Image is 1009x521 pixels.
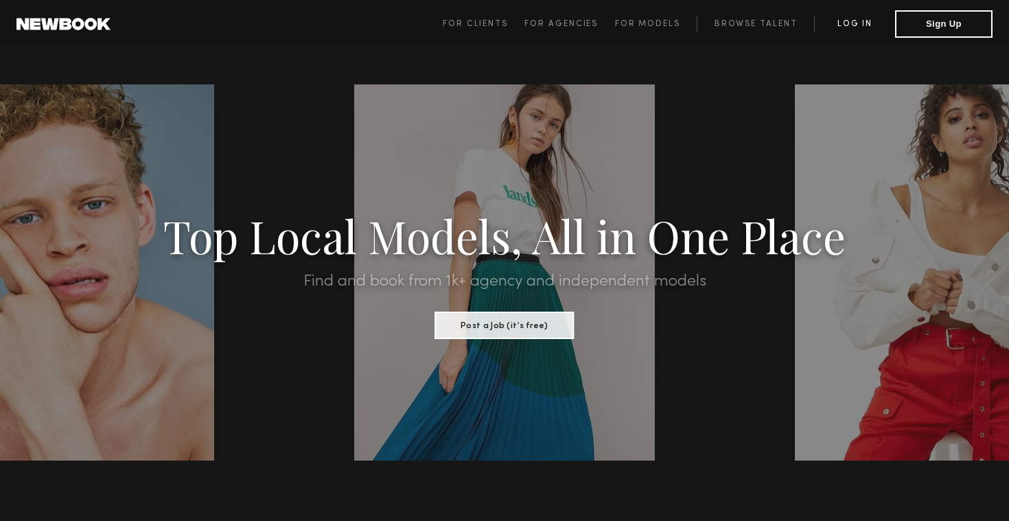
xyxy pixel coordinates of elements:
a: For Models [615,16,697,32]
a: Log in [814,16,895,32]
span: For Models [615,20,680,28]
a: For Agencies [524,16,614,32]
span: For Agencies [524,20,598,28]
button: Sign Up [895,10,993,38]
a: Browse Talent [697,16,814,32]
a: For Clients [443,16,524,32]
a: Post a Job (it’s free) [435,316,575,332]
h2: Find and book from 1k+ agency and independent models [76,273,933,290]
button: Post a Job (it’s free) [435,312,575,339]
span: For Clients [443,20,508,28]
h1: Top Local Models, All in One Place [76,214,933,257]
